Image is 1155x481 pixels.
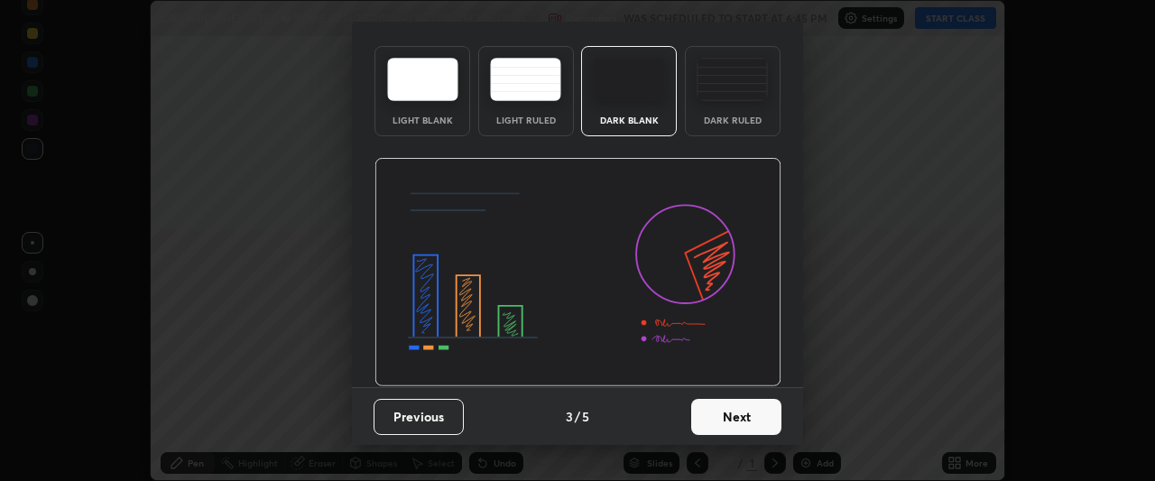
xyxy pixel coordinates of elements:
h4: / [575,407,580,426]
img: lightRuledTheme.5fabf969.svg [490,58,561,101]
h4: 5 [582,407,589,426]
img: darkTheme.f0cc69e5.svg [594,58,665,101]
div: Dark Ruled [697,116,769,125]
button: Previous [374,399,464,435]
img: darkThemeBanner.d06ce4a2.svg [374,158,781,387]
img: darkRuledTheme.de295e13.svg [697,58,768,101]
div: Dark Blank [593,116,665,125]
button: Next [691,399,781,435]
div: Light Blank [386,116,458,125]
img: lightTheme.e5ed3b09.svg [387,58,458,101]
div: Light Ruled [490,116,562,125]
h4: 3 [566,407,573,426]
